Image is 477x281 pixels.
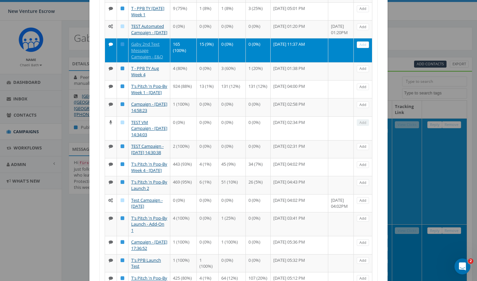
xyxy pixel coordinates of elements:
td: 0 (0%) [197,98,219,116]
td: [DATE] 04:02 PM [271,158,328,176]
td: 4 (1%) [197,158,219,176]
td: 34 (7%) [246,158,271,176]
iframe: Intercom live chat [454,258,470,274]
i: Automated Message [108,198,113,202]
td: 0 (0%) [219,98,246,116]
i: Text SMS [109,240,113,244]
i: Published [121,66,124,71]
a: TEST Automated Campaign - [DATE] [131,23,167,35]
a: T's Pitch 'n Pop-By Launch - Add-On 1 [131,215,167,233]
td: 51 (10%) [219,176,246,194]
td: [DATE] 05:36 PM [271,236,328,254]
i: Text SMS [109,6,113,11]
td: [DATE] 01:20PM [328,20,354,38]
td: 1 (100%) [170,98,197,116]
td: 924 (88%) [170,80,197,98]
td: 9 (75%) [170,2,197,20]
td: 0 (0%) [197,62,219,80]
a: T's Pitch 'n Pop-By Week 1 - [DATE] [131,83,167,95]
td: 1 (100%) [170,254,197,272]
a: Campaign - [DATE] 17:36:52 [131,239,167,251]
td: [DATE] 05:32 PM [271,254,328,272]
a: T's Pitch 'n Pop-By Week 4 - [DATE] [131,161,167,173]
td: 1 (8%) [219,2,246,20]
i: Text SMS [109,162,113,166]
a: T - PPB TY Aug Week 4 [131,65,159,78]
i: Draft [121,120,124,125]
td: 443 (93%) [170,158,197,176]
td: [DATE] 11:37 AM [271,38,328,62]
i: Published [121,84,124,88]
i: Published [121,276,124,280]
td: 0 (0%) [246,98,271,116]
a: Campaign - [DATE] 14:58:23 [131,101,167,113]
i: Published [121,144,124,148]
i: Text SMS [109,84,113,88]
td: 0 (0%) [197,236,219,254]
td: [DATE] 04:43 PM [271,176,328,194]
td: 13 (1%) [197,80,219,98]
i: Text SMS [109,102,113,106]
td: [DATE] 02:58 PM [271,98,328,116]
i: Text SMS [109,258,113,262]
a: Add [357,239,369,246]
a: Add [357,101,369,108]
a: Add [357,257,369,264]
td: 1 (20%) [246,62,271,80]
a: Test Campaign - [DATE] [131,197,163,209]
td: 0 (0%) [170,20,197,38]
td: 0 (0%) [197,212,219,236]
i: Ringless Voice Mail [109,120,112,125]
td: 0 (0%) [246,140,271,158]
td: 0 (0%) [246,116,271,140]
i: Published [121,240,124,244]
i: Draft [121,24,124,28]
td: 3 (25%) [246,2,271,20]
td: 469 (95%) [170,176,197,194]
a: Add [357,197,369,204]
td: [DATE] 04:00 PM [271,80,328,98]
i: Published [121,102,124,106]
a: Add [357,143,369,150]
a: Add [357,41,369,48]
td: 1 (100%) [219,236,246,254]
a: Gaby 2nd Text Message Campaign - E&O [131,41,163,59]
td: 3 (60%) [219,62,246,80]
td: 0 (0%) [197,140,219,158]
td: 165 (100%) [170,38,197,62]
td: 2 (100%) [170,140,197,158]
i: Text SMS [109,144,113,148]
td: 15 (9%) [197,38,219,62]
i: Published [121,258,124,262]
i: Published [121,162,124,166]
td: [DATE] 01:20 PM [271,20,328,38]
td: 0 (0%) [219,38,246,62]
td: 0 (0%) [170,116,197,140]
td: 0 (0%) [246,236,271,254]
td: 0 (0%) [197,20,219,38]
i: Text SMS [109,180,113,184]
i: Published [121,6,124,11]
a: Add [357,84,369,90]
td: [DATE] 03:41 PM [271,212,328,236]
a: T - PPB TY [DATE] Week 1 [131,5,164,18]
td: 4 (80%) [170,62,197,80]
td: 0 (0%) [219,116,246,140]
a: Add [357,215,369,222]
i: Published [121,42,124,46]
a: Add [357,24,369,30]
td: [DATE] 02:34 PM [271,116,328,140]
i: Published [121,216,124,220]
a: Add [357,5,369,12]
td: [DATE] 02:31 PM [271,140,328,158]
a: Add [357,65,369,72]
i: Draft [121,198,124,202]
span: 2 [468,258,473,264]
td: 4 (100%) [170,212,197,236]
td: 0 (0%) [197,116,219,140]
td: 0 (0%) [219,254,246,272]
td: [DATE] 05:01 PM [271,2,328,20]
td: 0 (0%) [197,194,219,212]
a: TEST Campaign - [DATE] 14:30:38 [131,143,164,155]
i: Text SMS [109,66,113,71]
